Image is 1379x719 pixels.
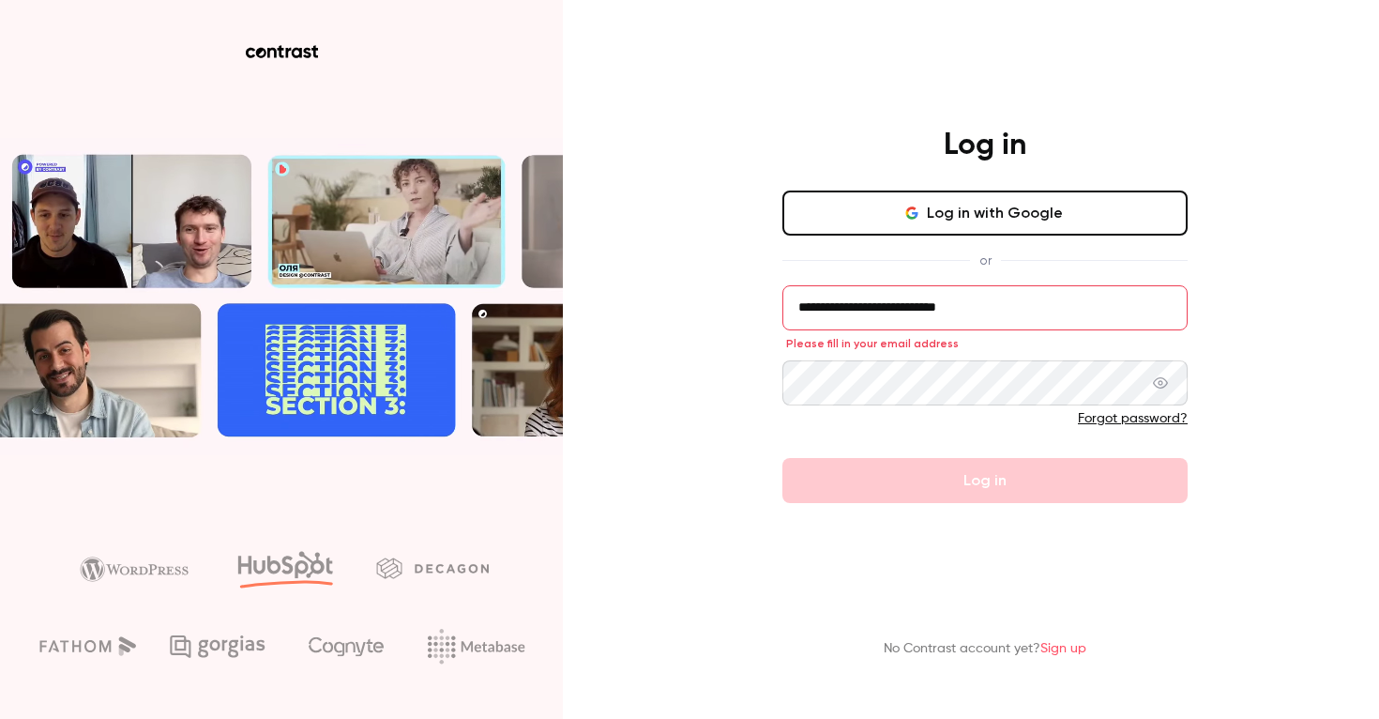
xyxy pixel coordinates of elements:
span: Please fill in your email address [786,336,959,351]
p: No Contrast account yet? [884,639,1086,659]
h4: Log in [944,127,1026,164]
button: Log in with Google [782,191,1188,236]
a: Sign up [1040,642,1086,655]
span: or [970,251,1001,270]
img: decagon [376,558,489,578]
a: Forgot password? [1078,412,1188,425]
